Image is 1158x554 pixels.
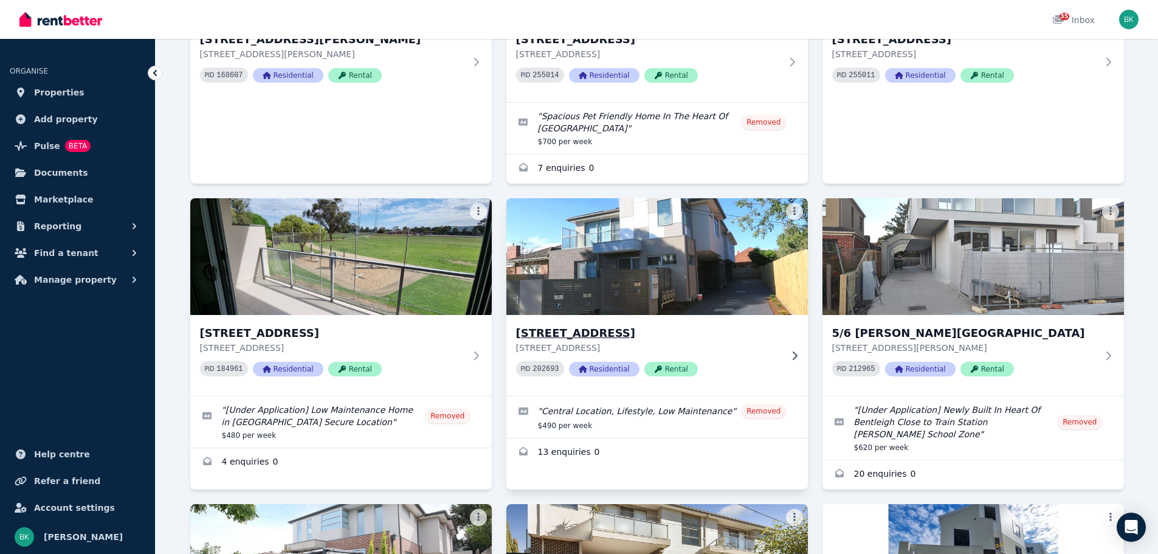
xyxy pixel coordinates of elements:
[822,198,1124,396] a: 5/6 Hamilton, Bentleigh5/6 [PERSON_NAME][GEOGRAPHIC_DATA][STREET_ADDRESS][PERSON_NAME]PID 212965R...
[10,442,145,466] a: Help centre
[849,71,875,80] code: 255011
[1102,203,1119,220] button: More options
[216,71,243,80] code: 168607
[506,396,808,438] a: Edit listing: Central Location, Lifestyle, Low Maintenance
[190,198,492,315] img: 4/7 Quinns Road, Bentleigh East
[10,214,145,238] button: Reporting
[10,187,145,212] a: Marketplace
[34,192,93,207] span: Marketplace
[516,325,781,342] h3: [STREET_ADDRESS]
[516,48,781,60] p: [STREET_ADDRESS]
[34,165,88,180] span: Documents
[34,272,117,287] span: Manage property
[832,342,1097,354] p: [STREET_ADDRESS][PERSON_NAME]
[837,72,847,78] small: PID
[822,396,1124,460] a: Edit listing: [Under Application] Newly Built In Heart Of Bentleigh Close to Train Station McKinn...
[506,103,808,154] a: Edit listing: Spacious Pet Friendly Home In The Heart Of Bentleigh East
[34,447,90,462] span: Help centre
[506,438,808,468] a: Enquiries for 4/16 Browns Rd, Bentleigh East
[506,154,808,184] a: Enquiries for 4 Saint Georges Avenue, Bentleigh East
[837,365,847,372] small: PID
[470,203,487,220] button: More options
[65,140,91,152] span: BETA
[34,500,115,515] span: Account settings
[832,31,1097,48] h3: [STREET_ADDRESS]
[1060,13,1069,20] span: 35
[200,48,465,60] p: [STREET_ADDRESS][PERSON_NAME]
[10,241,145,265] button: Find a tenant
[10,268,145,292] button: Manage property
[832,325,1097,342] h3: 5/6 [PERSON_NAME][GEOGRAPHIC_DATA]
[521,72,531,78] small: PID
[1117,513,1146,542] div: Open Intercom Messenger
[34,139,60,153] span: Pulse
[34,474,100,488] span: Refer a friend
[216,365,243,373] code: 184961
[786,203,803,220] button: More options
[532,365,559,373] code: 202693
[960,362,1014,376] span: Rental
[644,362,698,376] span: Rental
[849,365,875,373] code: 212965
[644,68,698,83] span: Rental
[506,198,808,396] a: 4/16 Browns Rd, Bentleigh East[STREET_ADDRESS][STREET_ADDRESS]PID 202693ResidentialRental
[885,362,956,376] span: Residential
[10,134,145,158] a: PulseBETA
[532,71,559,80] code: 255014
[328,68,382,83] span: Rental
[200,325,465,342] h3: [STREET_ADDRESS]
[786,509,803,526] button: More options
[569,68,639,83] span: Residential
[205,72,215,78] small: PID
[10,107,145,131] a: Add property
[34,246,98,260] span: Find a tenant
[516,31,781,48] h3: [STREET_ADDRESS]
[200,31,465,48] h3: [STREET_ADDRESS][PERSON_NAME]
[521,365,531,372] small: PID
[328,362,382,376] span: Rental
[190,448,492,477] a: Enquiries for 4/7 Quinns Road, Bentleigh East
[200,342,465,354] p: [STREET_ADDRESS]
[34,219,81,234] span: Reporting
[822,460,1124,490] a: Enquiries for 5/6 Hamilton, Bentleigh
[10,80,145,105] a: Properties
[10,496,145,520] a: Account settings
[1102,509,1119,526] button: More options
[516,342,781,354] p: [STREET_ADDRESS]
[34,85,84,100] span: Properties
[10,161,145,185] a: Documents
[1052,14,1095,26] div: Inbox
[190,198,492,396] a: 4/7 Quinns Road, Bentleigh East[STREET_ADDRESS][STREET_ADDRESS]PID 184961ResidentialRental
[190,396,492,448] a: Edit listing: [Under Application] Low Maintenance Home in Central Tranquil Secure Location
[15,527,34,547] img: bella karapetian
[19,10,102,29] img: RentBetter
[44,530,123,544] span: [PERSON_NAME]
[498,195,815,318] img: 4/16 Browns Rd, Bentleigh East
[960,68,1014,83] span: Rental
[822,198,1124,315] img: 5/6 Hamilton, Bentleigh
[205,365,215,372] small: PID
[470,509,487,526] button: More options
[569,362,639,376] span: Residential
[253,68,323,83] span: Residential
[253,362,323,376] span: Residential
[832,48,1097,60] p: [STREET_ADDRESS]
[10,67,48,75] span: ORGANISE
[885,68,956,83] span: Residential
[10,469,145,493] a: Refer a friend
[1119,10,1139,29] img: bella karapetian
[34,112,98,126] span: Add property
